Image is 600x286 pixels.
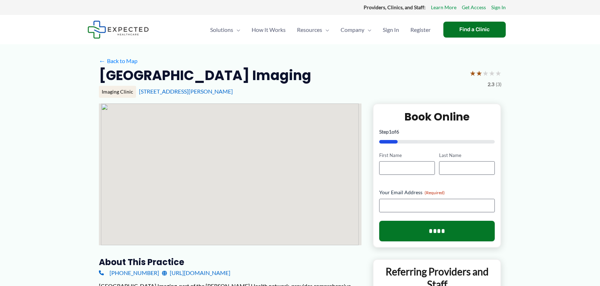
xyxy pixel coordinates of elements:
a: Find a Clinic [443,22,506,38]
span: How It Works [252,17,286,42]
span: Solutions [210,17,233,42]
a: CompanyMenu Toggle [335,17,377,42]
a: Sign In [377,17,405,42]
label: Your Email Address [379,189,495,196]
span: (3) [496,80,501,89]
h2: [GEOGRAPHIC_DATA] Imaging [99,67,311,84]
a: ←Back to Map [99,56,138,66]
p: Step of [379,129,495,134]
a: Register [405,17,436,42]
span: ★ [482,67,489,80]
label: First Name [379,152,435,159]
span: Menu Toggle [233,17,240,42]
span: (Required) [425,190,445,195]
label: Last Name [439,152,495,159]
span: Resources [297,17,322,42]
a: ResourcesMenu Toggle [291,17,335,42]
span: Menu Toggle [364,17,371,42]
span: Register [410,17,431,42]
a: Sign In [491,3,506,12]
span: 2.3 [488,80,494,89]
span: Menu Toggle [322,17,329,42]
div: Imaging Clinic [99,86,136,98]
a: How It Works [246,17,291,42]
strong: Providers, Clinics, and Staff: [364,4,426,10]
img: Expected Healthcare Logo - side, dark font, small [88,21,149,39]
span: 6 [396,129,399,135]
span: ← [99,57,106,64]
h2: Book Online [379,110,495,124]
a: Get Access [462,3,486,12]
a: [PHONE_NUMBER] [99,268,159,278]
span: Company [341,17,364,42]
span: ★ [495,67,501,80]
nav: Primary Site Navigation [204,17,436,42]
a: [STREET_ADDRESS][PERSON_NAME] [139,88,233,95]
span: ★ [489,67,495,80]
span: Sign In [383,17,399,42]
span: ★ [470,67,476,80]
span: ★ [476,67,482,80]
h3: About this practice [99,257,361,268]
a: SolutionsMenu Toggle [204,17,246,42]
a: Learn More [431,3,456,12]
a: [URL][DOMAIN_NAME] [162,268,230,278]
span: 1 [389,129,392,135]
